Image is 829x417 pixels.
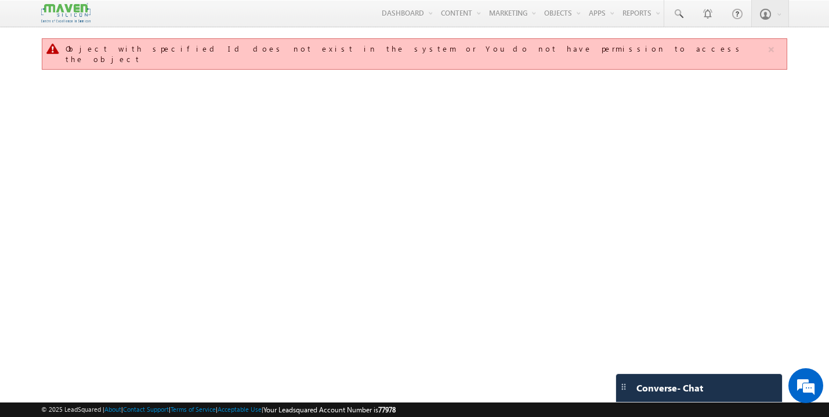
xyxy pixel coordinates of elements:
a: Contact Support [123,405,169,413]
img: carter-drag [619,382,628,391]
span: Your Leadsquared Account Number is [263,405,396,414]
span: Converse - Chat [636,383,703,393]
div: Object with specified Id does not exist in the system or You do not have permission to access the... [66,44,766,64]
a: Acceptable Use [218,405,262,413]
span: © 2025 LeadSquared | | | | | [41,404,396,415]
a: About [104,405,121,413]
a: Terms of Service [171,405,216,413]
span: 77978 [378,405,396,414]
img: Custom Logo [41,3,90,23]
